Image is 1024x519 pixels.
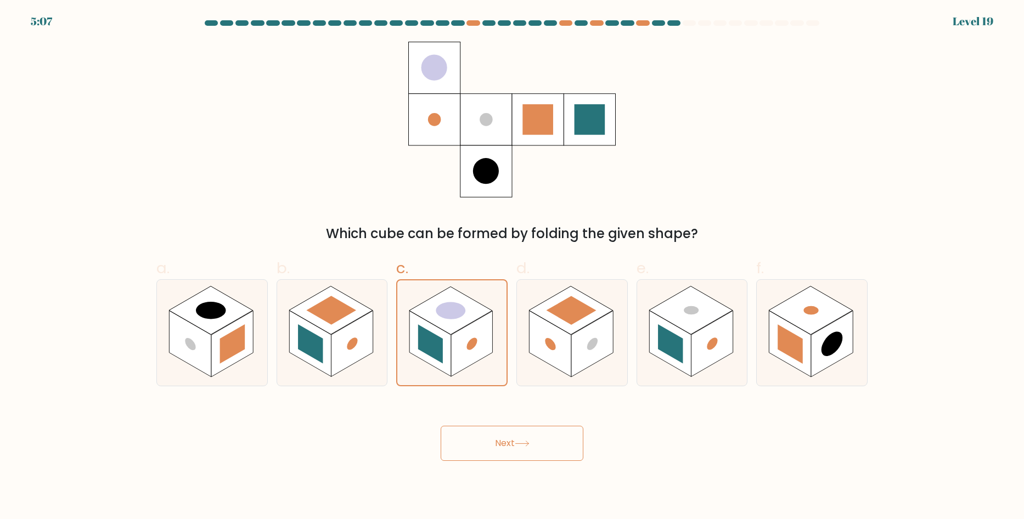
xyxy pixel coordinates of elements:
[31,13,52,30] div: 5:07
[396,257,408,279] span: c.
[953,13,993,30] div: Level 19
[156,257,170,279] span: a.
[277,257,290,279] span: b.
[441,426,583,461] button: Next
[516,257,530,279] span: d.
[637,257,649,279] span: e.
[756,257,764,279] span: f.
[163,224,861,244] div: Which cube can be formed by folding the given shape?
